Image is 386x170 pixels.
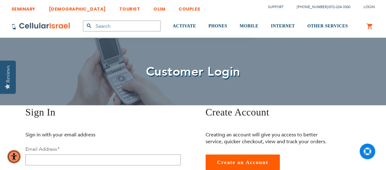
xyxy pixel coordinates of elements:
span: MOBILE [240,24,259,28]
span: Customer Login [146,63,240,80]
a: MOBILE [240,15,259,38]
div: Accessibility Menu [7,150,21,163]
span: PHONES [208,24,227,28]
span: Sign In [25,106,56,118]
li: / [291,2,350,12]
a: COUPLES [179,2,200,13]
span: INTERNET [271,24,295,28]
div: Reviews [5,65,11,83]
a: 072-224-3300 [329,5,350,9]
span: Create an Account [217,159,268,165]
a: [DEMOGRAPHIC_DATA] [49,2,106,13]
p: Sign in with your email address [25,131,151,138]
a: Create an Account [206,154,280,170]
a: Support [268,5,284,9]
a: SEMINARY [11,2,35,13]
span: ACTIVATE [173,24,196,28]
a: TOURIST [119,2,140,13]
a: INTERNET [271,15,295,38]
input: Search [83,21,161,31]
label: Email Address [25,146,59,153]
a: OLIM [153,2,165,13]
a: [PHONE_NUMBER] [297,5,328,9]
a: PHONES [208,15,227,38]
p: Creating an account will give you access to better service, quicker checkout, view and track your... [206,131,331,145]
input: Email [25,154,181,165]
span: Create Account [206,106,269,118]
span: Login [364,5,375,9]
a: OTHER SERVICES [307,15,348,38]
a: ACTIVATE [173,15,196,38]
span: OTHER SERVICES [307,24,348,28]
img: Cellular Israel Logo [11,22,70,30]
